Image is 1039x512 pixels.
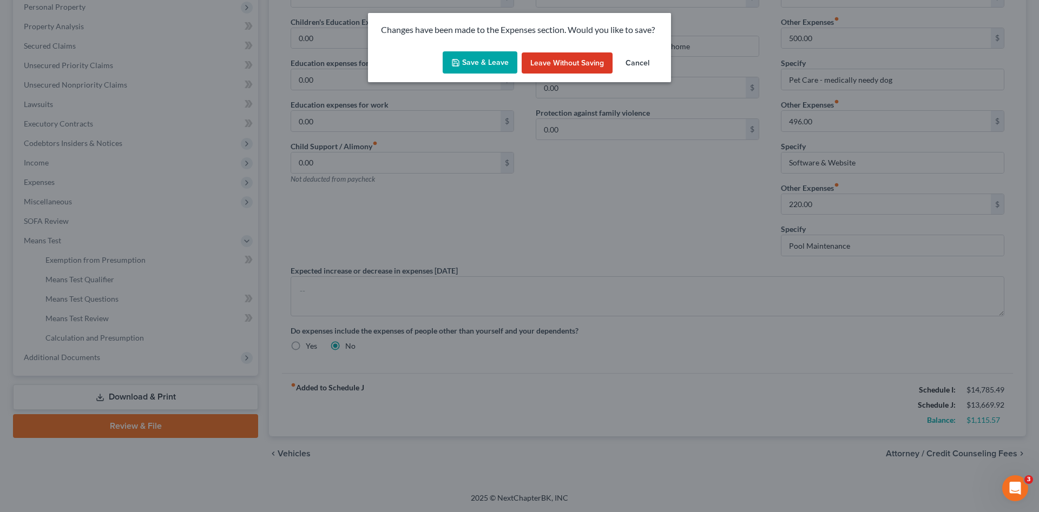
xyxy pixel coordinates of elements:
span: 3 [1024,475,1033,484]
iframe: Intercom live chat [1002,475,1028,501]
button: Save & Leave [443,51,517,74]
p: Changes have been made to the Expenses section. Would you like to save? [381,24,658,36]
button: Cancel [617,52,658,74]
button: Leave without Saving [522,52,613,74]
